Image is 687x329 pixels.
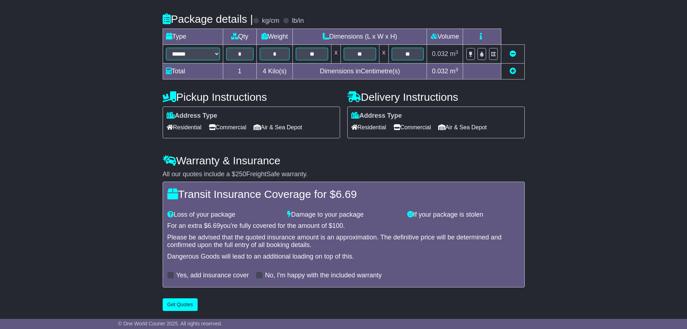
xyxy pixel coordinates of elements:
[265,272,382,280] label: No, I'm happy with the included warranty
[293,29,427,45] td: Dimensions (L x W x H)
[351,122,386,133] span: Residential
[164,211,284,219] div: Loss of your package
[404,211,524,219] div: If your package is stolen
[167,234,520,249] div: Please be advised that the quoted insurance amount is an approximation. The definitive price will...
[450,68,458,75] span: m
[450,50,458,57] span: m
[256,64,293,79] td: Kilo(s)
[256,29,293,45] td: Weight
[223,29,256,45] td: Qty
[176,272,249,280] label: Yes, add insurance cover
[293,64,427,79] td: Dimensions in Centimetre(s)
[167,222,520,230] div: For an extra $ you're fully covered for the amount of $ .
[263,68,266,75] span: 4
[438,122,487,133] span: Air & Sea Depot
[167,112,217,120] label: Address Type
[167,253,520,261] div: Dangerous Goods will lead to an additional loading on top of this.
[163,91,340,103] h4: Pickup Instructions
[292,17,304,25] label: lb/in
[163,298,198,311] button: Get Quotes
[351,112,402,120] label: Address Type
[510,50,516,57] a: Remove this item
[163,170,525,178] div: All our quotes include a $ FreightSafe warranty.
[283,211,404,219] div: Damage to your package
[510,68,516,75] a: Add new item
[432,50,448,57] span: 0.032
[167,122,202,133] span: Residential
[163,29,223,45] td: Type
[332,222,343,229] span: 100
[379,45,388,64] td: x
[163,13,253,25] h4: Package details |
[455,49,458,55] sup: 3
[209,122,246,133] span: Commercial
[118,321,223,326] span: © One World Courier 2025. All rights reserved.
[167,188,520,200] h4: Transit Insurance Coverage for $
[262,17,279,25] label: kg/cm
[347,91,525,103] h4: Delivery Instructions
[163,64,223,79] td: Total
[331,45,341,64] td: x
[393,122,431,133] span: Commercial
[254,122,302,133] span: Air & Sea Depot
[455,67,458,72] sup: 3
[427,29,463,45] td: Volume
[336,188,357,200] span: 6.69
[432,68,448,75] span: 0.032
[163,155,525,166] h4: Warranty & Insurance
[235,170,246,178] span: 250
[208,222,220,229] span: 6.69
[223,64,256,79] td: 1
